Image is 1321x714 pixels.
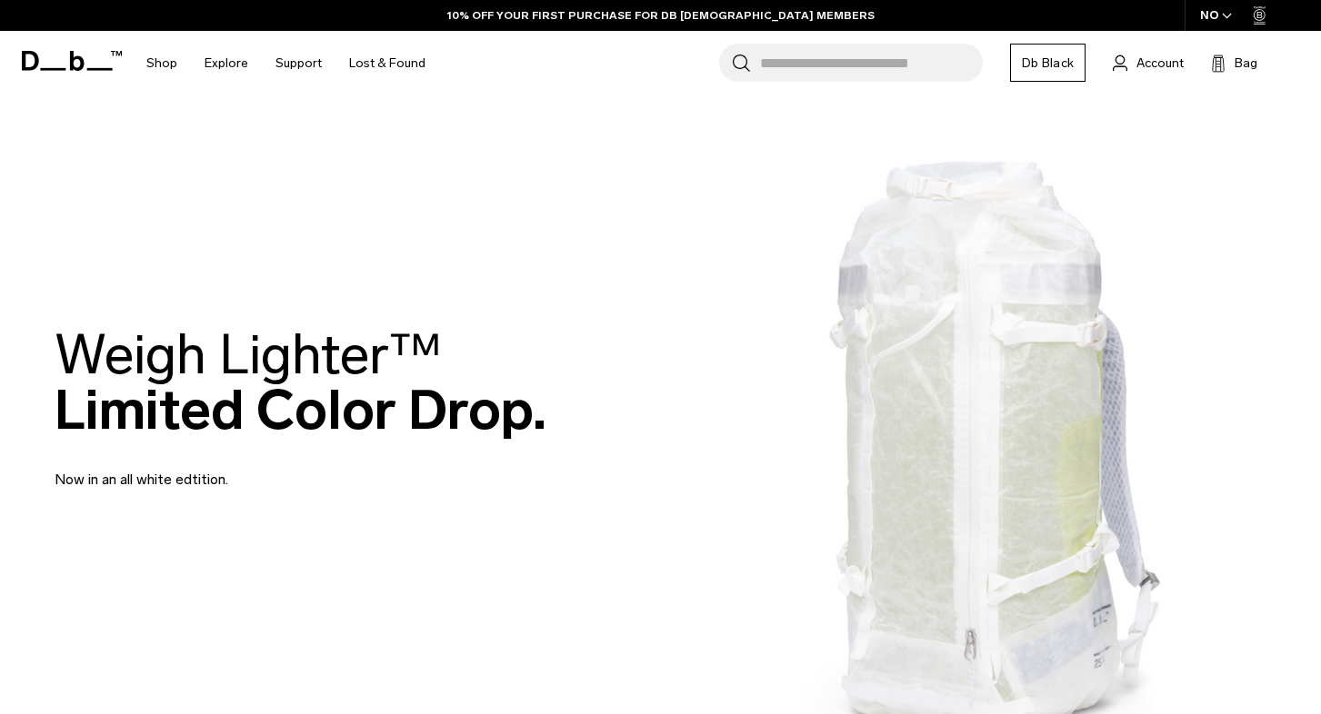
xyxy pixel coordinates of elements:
[55,327,546,438] h2: Limited Color Drop.
[275,31,322,95] a: Support
[146,31,177,95] a: Shop
[1136,54,1184,73] span: Account
[1113,52,1184,74] a: Account
[1235,54,1257,73] span: Bag
[133,31,439,95] nav: Main Navigation
[205,31,248,95] a: Explore
[55,322,442,388] span: Weigh Lighter™
[447,7,875,24] a: 10% OFF YOUR FIRST PURCHASE FOR DB [DEMOGRAPHIC_DATA] MEMBERS
[1211,52,1257,74] button: Bag
[349,31,425,95] a: Lost & Found
[1010,44,1086,82] a: Db Black
[55,447,491,491] p: Now in an all white edtition.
